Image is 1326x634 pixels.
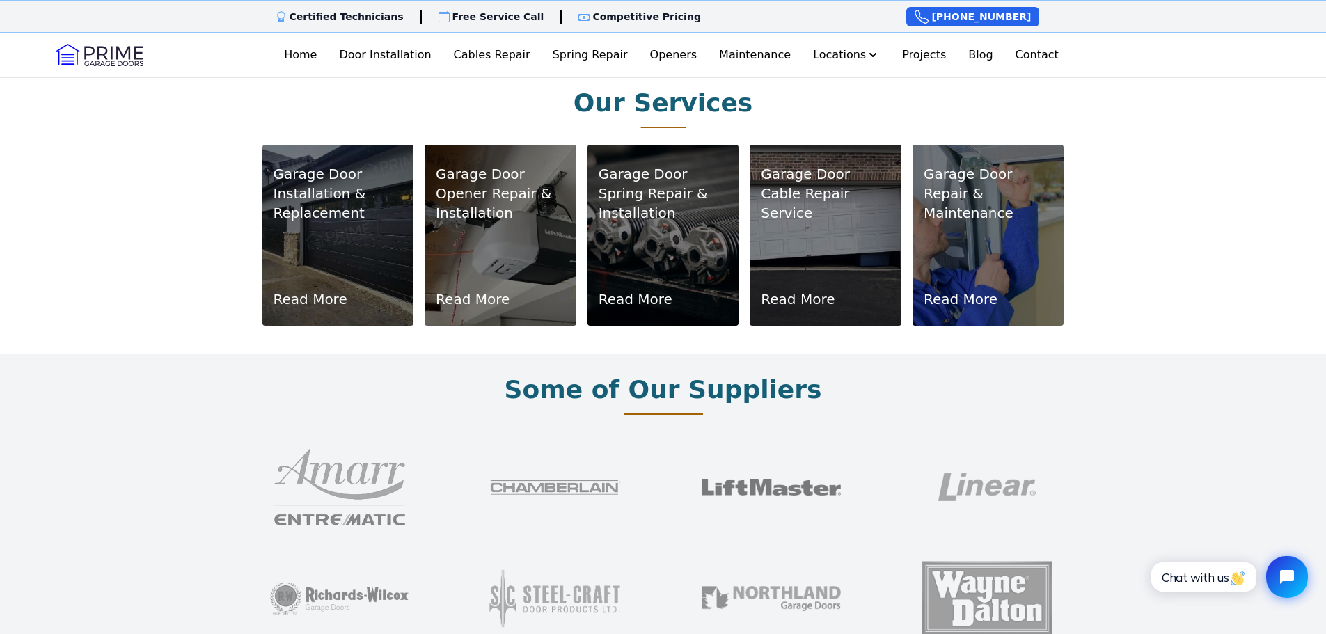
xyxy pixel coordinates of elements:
[436,164,565,223] a: Garage Door Opener Repair & Installation
[278,41,322,69] a: Home
[56,44,143,66] img: Logo
[333,41,436,69] a: Door Installation
[761,164,890,184] p: Garage Door
[713,41,796,69] a: Maintenance
[906,7,1039,26] a: [PHONE_NUMBER]
[436,164,565,184] p: Garage Door
[761,290,835,309] a: Read More
[436,184,565,223] p: Opener Repair & Installation
[436,290,510,309] a: Read More
[924,290,997,309] a: Read More
[645,41,703,69] a: Openers
[486,431,625,543] img: clopay garage
[897,41,952,69] a: Projects
[599,184,728,223] p: Spring Repair & Installation
[599,164,728,184] p: Garage Door
[274,164,403,223] a: Garage Door Installation & Replacement
[917,431,1057,543] img: clopay garage
[599,164,728,223] a: Garage Door Spring Repair & Installation
[702,431,841,543] img: clopay garage
[599,290,672,309] a: Read More
[448,41,536,69] a: Cables Repair
[592,10,701,24] p: Competitive Pricing
[505,376,822,404] h2: Some of Our Suppliers
[1136,544,1320,610] iframe: Tidio Chat
[750,145,901,326] img: Best garage door cable repair services
[274,184,403,223] p: Installation & Replacement
[425,145,576,326] img: Garage door opener repair service
[274,290,347,309] a: Read More
[924,164,1053,223] a: Garage Door Repair & Maintenance
[963,41,998,69] a: Blog
[924,164,1053,184] p: Garage Door
[574,89,753,117] h2: Our Services
[761,184,890,223] p: Cable Repair Service
[274,164,403,184] p: Garage Door
[924,184,1053,223] p: Repair & Maintenance
[452,10,544,24] p: Free Service Call
[1010,41,1064,69] a: Contact
[290,10,404,24] p: Certified Technicians
[807,41,885,69] button: Locations
[270,431,409,543] img: amarr garage doors
[913,145,1064,326] img: 24/7 garage door repair service
[761,164,890,223] a: Garage Door Cable Repair Service
[547,41,633,69] a: Spring Repair
[587,145,739,326] img: Garage door spring repair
